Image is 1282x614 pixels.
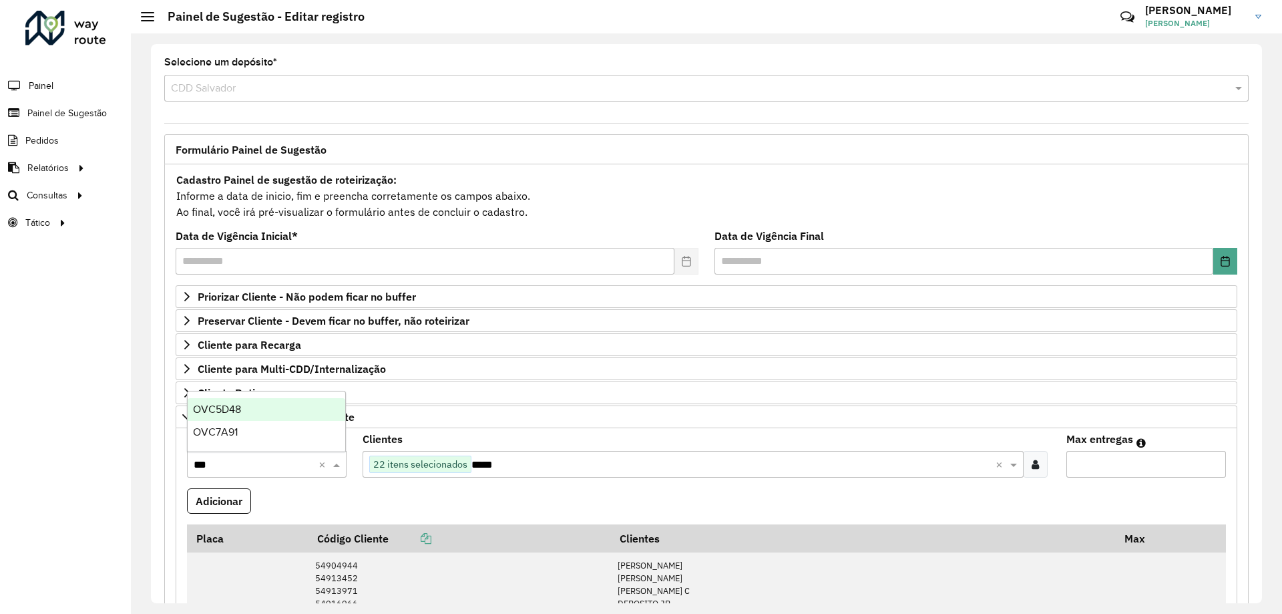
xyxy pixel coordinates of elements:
a: Copiar [389,532,431,545]
a: Preservar Cliente - Devem ficar no buffer, não roteirizar [176,309,1237,332]
th: Código Cliente [308,524,611,553]
a: Priorizar Cliente - Não podem ficar no buffer [176,285,1237,308]
span: 22 itens selecionados [370,456,471,472]
th: Placa [187,524,308,553]
span: Tático [25,216,50,230]
h3: [PERSON_NAME] [1145,4,1245,17]
span: Cliente para Recarga [198,339,301,350]
span: OVC5D48 [193,404,241,415]
span: Priorizar Cliente - Não podem ficar no buffer [198,291,416,302]
button: Adicionar [187,488,251,514]
span: Relatórios [27,161,69,175]
strong: Cadastro Painel de sugestão de roteirização: [176,173,397,186]
a: Contato Rápido [1113,3,1142,31]
a: Cliente para Recarga [176,333,1237,356]
span: Preservar Cliente - Devem ficar no buffer, não roteirizar [198,315,469,326]
th: Clientes [611,524,1116,553]
div: Informe a data de inicio, fim e preencha corretamente os campos abaixo. Ao final, você irá pré-vi... [176,171,1237,220]
label: Selecione um depósito [164,54,277,70]
span: Cliente Retira [198,388,265,398]
span: Consultas [27,188,67,202]
label: Data de Vigência Inicial [176,228,298,244]
button: Choose Date [1213,248,1237,275]
span: Painel [29,79,53,93]
h2: Painel de Sugestão - Editar registro [154,9,365,24]
span: Pedidos [25,134,59,148]
span: [PERSON_NAME] [1145,17,1245,29]
span: Clear all [996,456,1007,472]
label: Data de Vigência Final [714,228,824,244]
a: Cliente Retira [176,381,1237,404]
a: Cliente para Multi-CDD/Internalização [176,357,1237,380]
span: OVC7A91 [193,426,238,438]
span: Painel de Sugestão [27,106,107,120]
a: Mapas Sugeridos: Placa-Cliente [176,406,1237,428]
label: Max entregas [1066,431,1133,447]
em: Máximo de clientes que serão colocados na mesma rota com os clientes informados [1136,438,1146,448]
span: Clear all [318,456,330,472]
label: Clientes [363,431,403,447]
span: Cliente para Multi-CDD/Internalização [198,363,386,374]
ng-dropdown-panel: Options list [187,391,346,452]
th: Max [1116,524,1169,553]
span: Formulário Painel de Sugestão [176,144,327,155]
